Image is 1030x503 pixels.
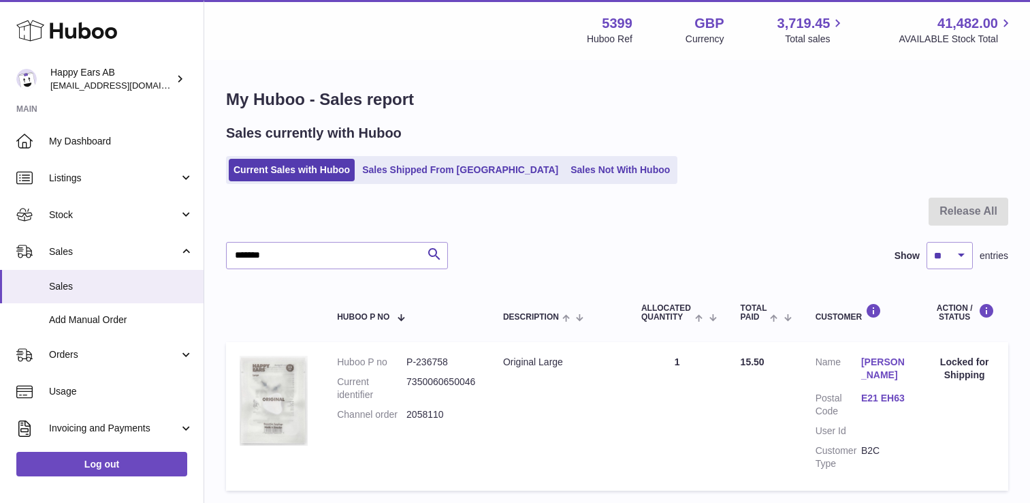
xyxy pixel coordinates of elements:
[49,209,179,222] span: Stock
[694,14,724,33] strong: GBP
[816,356,861,385] dt: Name
[628,342,727,490] td: 1
[816,303,907,322] div: Customer
[229,159,355,181] a: Current Sales with Huboo
[406,356,476,369] dd: P-236758
[337,356,406,369] dt: Huboo P no
[49,245,179,258] span: Sales
[49,135,193,148] span: My Dashboard
[861,444,907,470] dd: B2C
[406,408,476,421] dd: 2058110
[587,33,632,46] div: Huboo Ref
[16,69,37,89] img: 3pl@happyearsearplugs.com
[49,348,179,361] span: Orders
[337,376,406,401] dt: Current identifier
[741,356,765,367] span: 15.50
[899,14,1014,46] a: 41,482.00 AVAILABLE Stock Total
[503,356,614,369] div: Original Large
[49,314,193,326] span: Add Manual Order
[785,33,846,46] span: Total sales
[816,444,861,470] dt: Customer Type
[741,304,767,322] span: Total paid
[503,313,559,322] span: Description
[777,14,831,33] span: 3,719.45
[861,356,907,382] a: [PERSON_NAME]
[357,159,563,181] a: Sales Shipped From [GEOGRAPHIC_DATA]
[566,159,675,181] a: Sales Not With Huboo
[49,172,179,185] span: Listings
[226,89,1008,110] h1: My Huboo - Sales report
[50,66,173,92] div: Happy Ears AB
[937,14,998,33] span: 41,482.00
[816,425,861,438] dt: User Id
[641,304,692,322] span: ALLOCATED Quantity
[980,249,1008,262] span: entries
[50,80,200,91] span: [EMAIL_ADDRESS][DOMAIN_NAME]
[899,33,1014,46] span: AVAILABLE Stock Total
[49,422,179,435] span: Invoicing and Payments
[895,249,920,262] label: Show
[406,376,476,401] dd: 7350060650046
[861,392,907,405] a: E21 EH63
[777,14,846,46] a: 3,719.45 Total sales
[337,408,406,421] dt: Channel order
[226,124,402,142] h2: Sales currently with Huboo
[686,33,724,46] div: Currency
[240,356,308,446] img: 53991712582266.png
[49,280,193,293] span: Sales
[602,14,632,33] strong: 5399
[934,303,995,322] div: Action / Status
[816,392,861,418] dt: Postal Code
[49,385,193,398] span: Usage
[934,356,995,382] div: Locked for Shipping
[16,452,187,476] a: Log out
[337,313,389,322] span: Huboo P no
